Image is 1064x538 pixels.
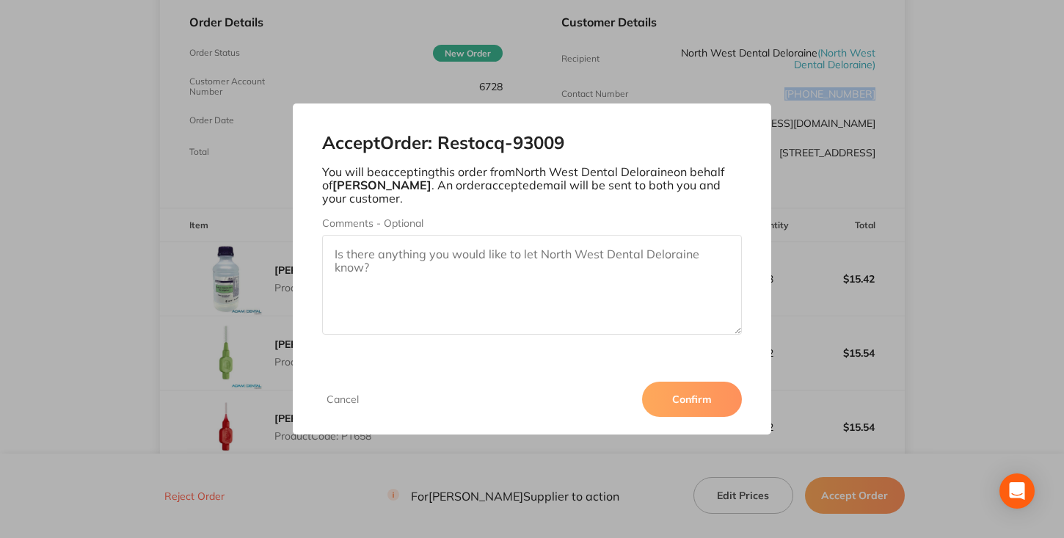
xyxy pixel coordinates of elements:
[322,165,743,206] p: You will be accepting this order from North West Dental Deloraine on behalf of . An order accepte...
[332,178,431,192] b: [PERSON_NAME]
[642,382,742,417] button: Confirm
[322,217,743,229] label: Comments - Optional
[322,133,743,153] h2: Accept Order: Restocq- 93009
[322,393,363,406] button: Cancel
[999,473,1035,509] div: Open Intercom Messenger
